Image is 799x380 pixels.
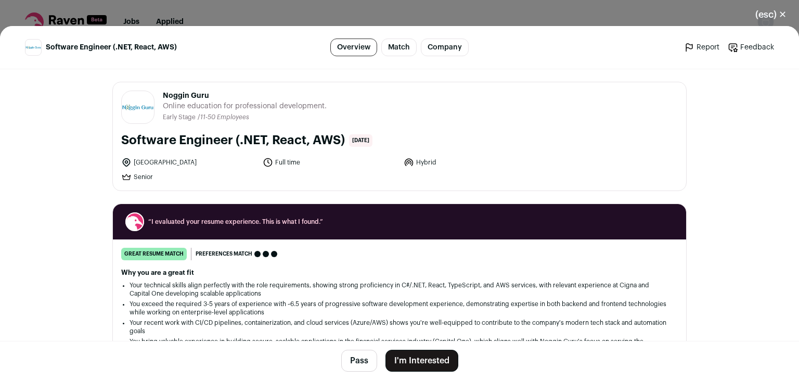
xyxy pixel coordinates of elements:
[198,113,249,121] li: /
[130,281,669,298] li: Your technical skills align perfectly with the role requirements, showing strong proficiency in C...
[349,134,372,147] span: [DATE]
[385,350,458,372] button: I'm Interested
[163,113,198,121] li: Early Stage
[121,172,256,182] li: Senior
[404,157,539,168] li: Hybrid
[421,39,469,56] a: Company
[196,249,252,259] span: Preferences match
[163,101,327,111] span: Online education for professional development.
[743,3,799,26] button: Close modal
[148,218,669,226] span: “I evaluated your resume experience. This is what I found.”
[341,350,377,372] button: Pass
[130,319,669,335] li: Your recent work with CI/CD pipelines, containerization, and cloud services (Azure/AWS) shows you...
[25,46,41,48] img: 37b1b7db178bdf4a6bf931a6033738b85f1ec8f4dc5f50f125b35e4e499df6ea.png
[263,157,398,168] li: Full time
[163,91,327,101] span: Noggin Guru
[130,337,669,354] li: You bring valuable experience in building secure, scalable applications in the financial services...
[684,42,719,53] a: Report
[46,42,177,53] span: Software Engineer (.NET, React, AWS)
[728,42,774,53] a: Feedback
[121,157,256,168] li: [GEOGRAPHIC_DATA]
[121,269,678,277] h2: Why you are a great fit
[130,300,669,316] li: You exceed the required 3-5 years of experience with ~6.5 years of progressive software developme...
[381,39,417,56] a: Match
[121,248,187,260] div: great resume match
[121,132,345,149] h1: Software Engineer (.NET, React, AWS)
[330,39,377,56] a: Overview
[200,114,249,120] span: 11-50 Employees
[122,104,154,110] img: 37b1b7db178bdf4a6bf931a6033738b85f1ec8f4dc5f50f125b35e4e499df6ea.png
